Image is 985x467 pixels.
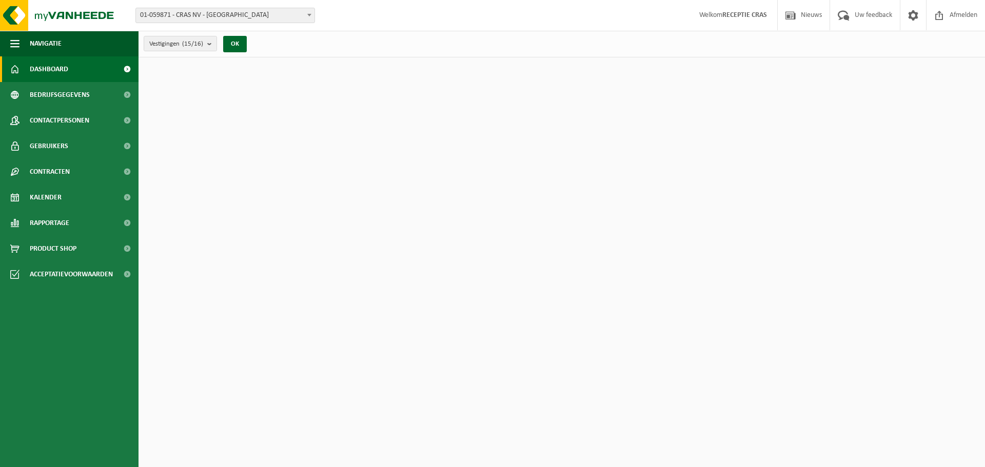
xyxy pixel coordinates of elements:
span: Contactpersonen [30,108,89,133]
count: (15/16) [182,40,203,47]
span: Rapportage [30,210,69,236]
span: Navigatie [30,31,62,56]
button: Vestigingen(15/16) [144,36,217,51]
span: Acceptatievoorwaarden [30,261,113,287]
span: Gebruikers [30,133,68,159]
span: Dashboard [30,56,68,82]
span: Contracten [30,159,70,185]
span: Product Shop [30,236,76,261]
strong: RECEPTIE CRAS [722,11,767,19]
span: Bedrijfsgegevens [30,82,90,108]
span: 01-059871 - CRAS NV - WAREGEM [136,8,314,23]
span: Vestigingen [149,36,203,52]
button: OK [223,36,247,52]
span: 01-059871 - CRAS NV - WAREGEM [135,8,315,23]
span: Kalender [30,185,62,210]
